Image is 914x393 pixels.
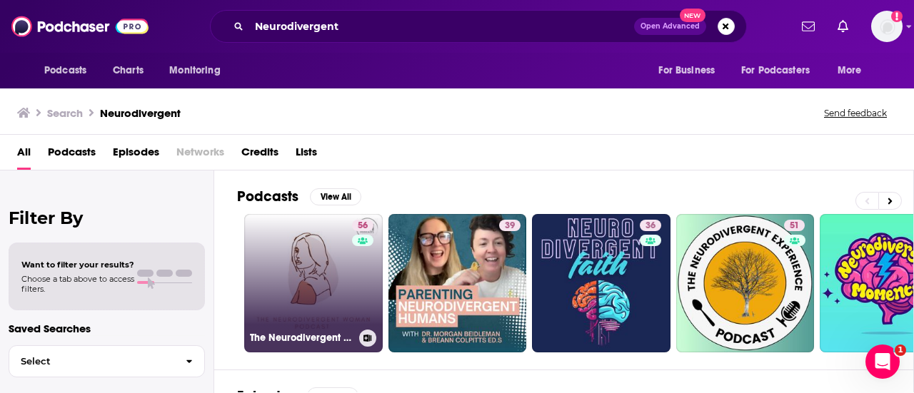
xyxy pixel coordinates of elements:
a: PodcastsView All [237,188,361,205]
h2: Filter By [9,208,205,228]
span: For Business [658,61,715,81]
span: Open Advanced [641,23,700,30]
iframe: Intercom live chat [865,344,900,379]
button: open menu [648,57,733,84]
a: Credits [241,141,278,170]
button: open menu [828,57,880,84]
p: Saved Searches [9,322,205,335]
button: open menu [159,57,238,84]
a: 39 [388,214,527,352]
button: Show profile menu [871,11,903,42]
a: 51 [676,214,815,352]
a: Podcasts [48,141,96,170]
h2: Podcasts [237,188,298,205]
span: 1 [895,344,906,356]
svg: Add a profile image [891,11,903,22]
span: Choose a tab above to access filters. [21,274,134,294]
button: open menu [732,57,830,84]
div: Search podcasts, credits, & more... [210,10,747,43]
a: Show notifications dropdown [832,14,854,39]
button: Send feedback [820,107,891,119]
span: Want to filter your results? [21,260,134,270]
a: Charts [104,57,152,84]
span: For Podcasters [741,61,810,81]
span: More [838,61,862,81]
a: Lists [296,141,317,170]
a: All [17,141,31,170]
span: Monitoring [169,61,220,81]
button: Select [9,345,205,377]
input: Search podcasts, credits, & more... [249,15,634,38]
a: 36 [640,220,661,231]
h3: Neurodivergent [100,106,181,120]
a: 56The Neurodivergent Woman [244,214,383,352]
button: View All [310,188,361,205]
a: 39 [499,220,521,231]
span: 36 [646,219,656,233]
a: Show notifications dropdown [796,14,820,39]
h3: Search [47,106,83,120]
span: Charts [113,61,144,81]
img: User Profile [871,11,903,42]
button: open menu [34,57,105,84]
span: Podcasts [44,61,86,81]
a: Episodes [113,141,159,170]
span: Networks [176,141,224,170]
h3: The Neurodivergent Woman [250,332,353,344]
a: 56 [352,220,373,231]
span: 56 [358,219,368,233]
span: Select [9,357,174,366]
a: 36 [532,214,671,352]
a: 51 [784,220,805,231]
span: 51 [790,219,799,233]
img: Podchaser - Follow, Share and Rate Podcasts [11,13,149,40]
span: 39 [505,219,515,233]
span: New [680,9,705,22]
button: Open AdvancedNew [634,18,706,35]
span: Logged in as LBraverman [871,11,903,42]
